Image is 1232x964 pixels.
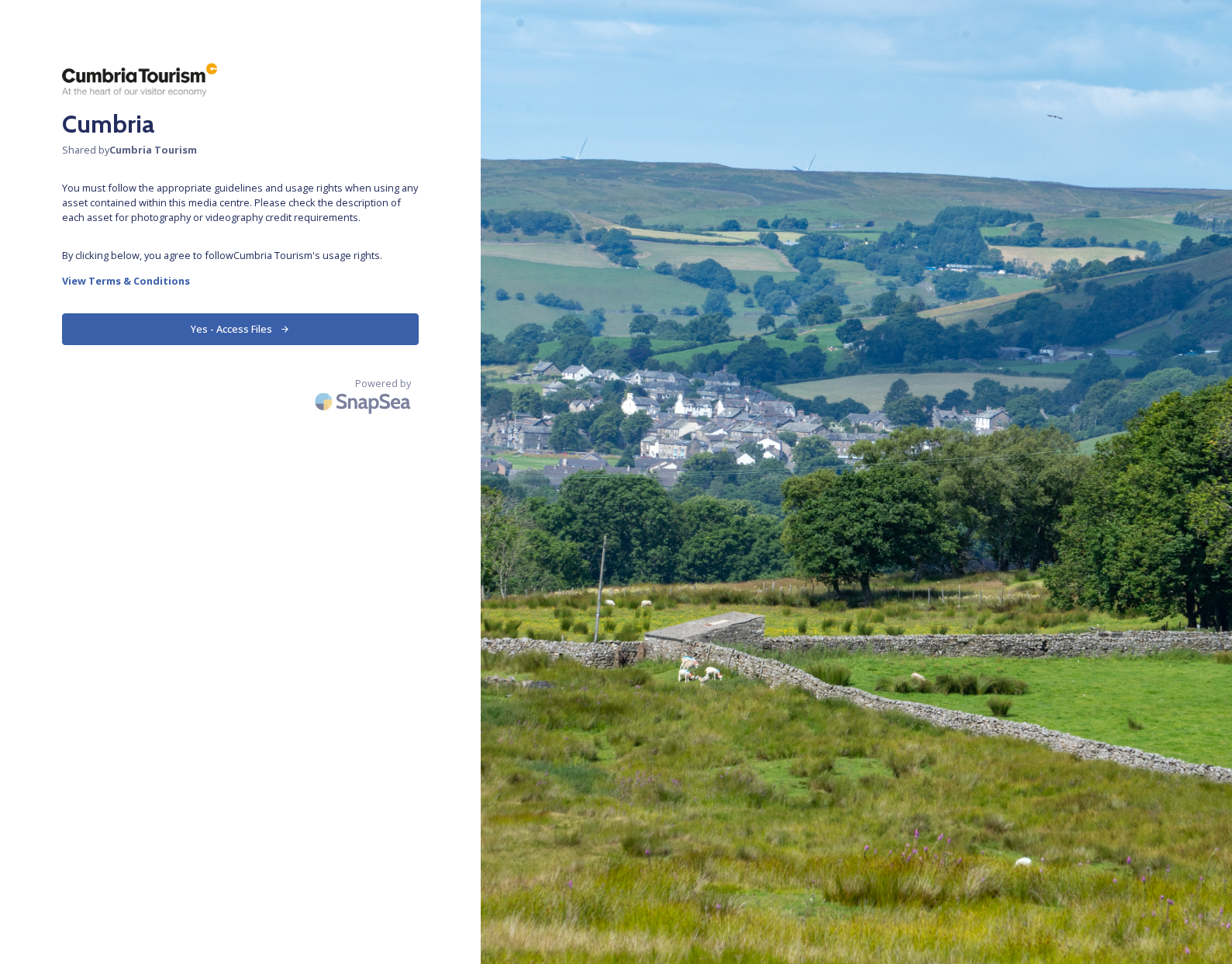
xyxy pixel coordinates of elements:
img: SnapSea Logo [310,383,419,420]
strong: View Terms & Conditions [62,274,190,288]
a: View Terms & Conditions [62,271,419,290]
button: Yes - Access Files [62,313,419,345]
span: You must follow the appropriate guidelines and usage rights when using any asset contained within... [62,181,419,226]
strong: Cumbria Tourism [109,143,197,157]
span: Powered by [355,376,411,391]
span: By clicking below, you agree to follow Cumbria Tourism 's usage rights. [62,248,419,263]
span: Shared by [62,143,419,157]
h2: Cumbria [62,105,419,143]
img: ct_logo.png [62,62,217,98]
